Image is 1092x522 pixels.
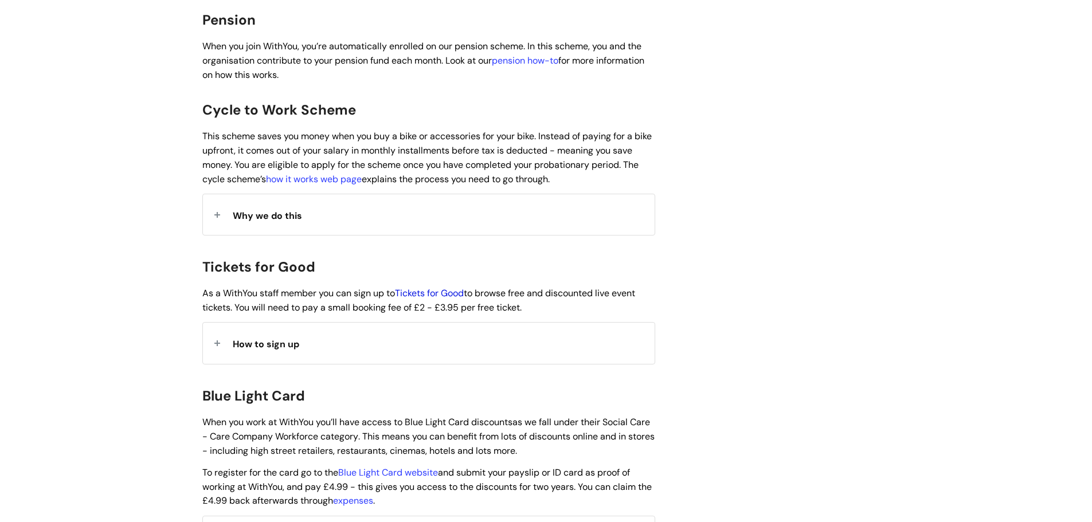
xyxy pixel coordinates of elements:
[202,387,305,405] span: Blue Light Card
[202,287,635,313] span: As a WithYou staff member you can sign up to to browse free and discounted live event tickets. Yo...
[202,258,315,276] span: Tickets for Good
[233,210,302,222] span: Why we do this
[395,287,464,299] a: Tickets for Good
[338,466,438,478] a: Blue Light Card website
[202,11,256,29] span: Pension
[492,54,558,66] a: pension how-to
[202,416,655,457] span: When you work at WithYou you’ll have access to Blue Light Card discounts . This means you can ben...
[202,130,652,185] span: This scheme saves you money when you buy a bike or accessories for your bike. Instead of paying f...
[202,101,356,119] span: Cycle to Work Scheme
[266,173,362,185] a: how it works web page
[202,40,644,81] span: When you join WithYou, you’re automatically enrolled on our pension scheme. In this scheme, you a...
[233,338,299,350] span: How to sign up
[333,494,373,507] a: expenses
[202,416,650,442] span: as we fall under their Social Care - Care Company Workforce category
[202,466,652,507] span: To register for the card go to the and submit your payslip or ID card as proof of working at With...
